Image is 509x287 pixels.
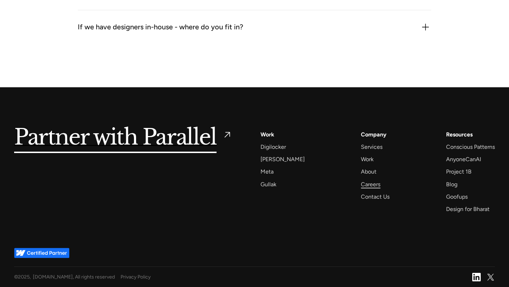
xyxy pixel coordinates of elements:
a: Careers [361,180,380,189]
a: Services [361,142,382,152]
a: Partner with Parallel [14,130,232,146]
a: Goofups [446,192,468,201]
a: [PERSON_NAME] [261,154,305,164]
a: Blog [446,180,457,189]
a: Design for Bharat [446,204,490,214]
div: © , [DOMAIN_NAME], All rights reserved [14,273,115,281]
a: Company [361,130,386,139]
div: If we have designers in-house - where do you fit in? [78,22,243,33]
a: Project 1B [446,167,472,176]
a: Meta [261,167,274,176]
a: Privacy Policy [121,273,467,281]
a: About [361,167,376,176]
a: Work [261,130,274,139]
a: Conscious Patterns [446,142,495,152]
a: Work [361,154,374,164]
a: AnyoneCanAI [446,154,481,164]
div: Resources [446,130,473,139]
a: Contact Us [361,192,390,201]
a: Gullak [261,180,276,189]
a: Digilocker [261,142,286,152]
span: 2025 [18,274,30,280]
h5: Partner with Parallel [14,130,217,146]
